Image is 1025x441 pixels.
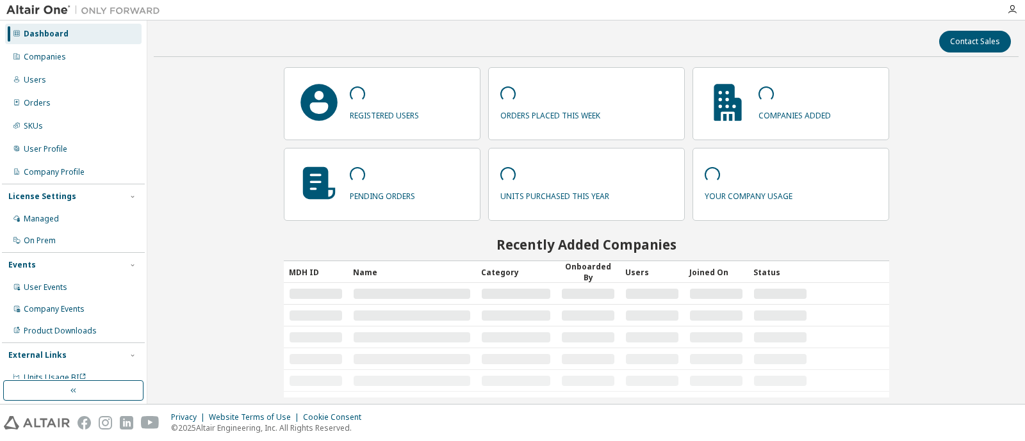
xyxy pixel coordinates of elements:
[705,187,792,202] p: your company usage
[120,416,133,429] img: linkedin.svg
[8,350,67,360] div: External Links
[289,262,343,282] div: MDH ID
[561,261,615,283] div: Onboarded By
[24,236,56,246] div: On Prem
[500,187,609,202] p: units purchased this year
[500,106,600,121] p: orders placed this week
[24,144,67,154] div: User Profile
[24,304,85,314] div: Company Events
[689,262,743,282] div: Joined On
[24,75,46,85] div: Users
[8,191,76,202] div: License Settings
[24,29,69,39] div: Dashboard
[171,412,209,422] div: Privacy
[350,187,415,202] p: pending orders
[753,262,807,282] div: Status
[303,412,369,422] div: Cookie Consent
[78,416,91,429] img: facebook.svg
[6,4,167,17] img: Altair One
[939,31,1011,52] button: Contact Sales
[24,214,59,224] div: Managed
[209,412,303,422] div: Website Terms of Use
[24,98,51,108] div: Orders
[24,52,66,62] div: Companies
[24,121,43,131] div: SKUs
[24,326,97,336] div: Product Downloads
[625,262,679,282] div: Users
[353,262,471,282] div: Name
[141,416,160,429] img: youtube.svg
[171,422,369,433] p: © 2025 Altair Engineering, Inc. All Rights Reserved.
[481,262,552,282] div: Category
[350,106,419,121] p: registered users
[24,282,67,293] div: User Events
[99,416,112,429] img: instagram.svg
[24,167,85,177] div: Company Profile
[24,372,86,383] span: Units Usage BI
[4,416,70,429] img: altair_logo.svg
[758,106,831,121] p: companies added
[284,236,889,253] h2: Recently Added Companies
[8,260,36,270] div: Events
